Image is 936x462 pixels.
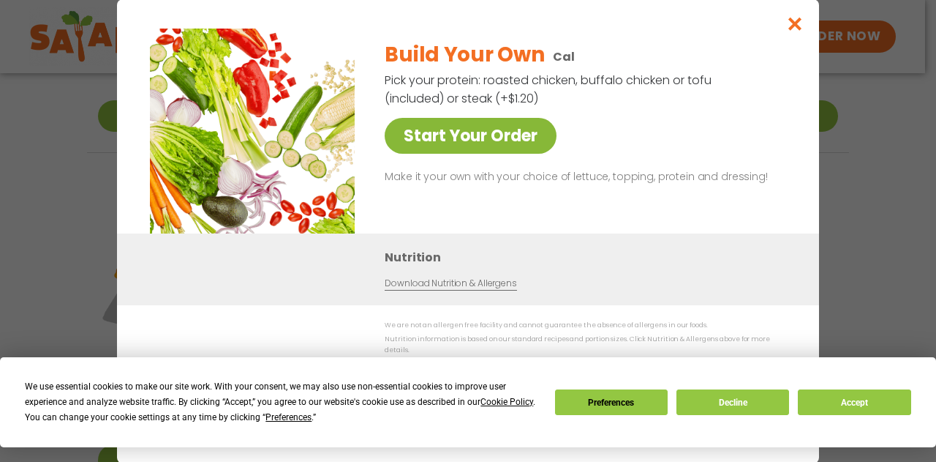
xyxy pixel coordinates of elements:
a: Start Your Order [385,118,556,154]
span: Preferences [265,412,312,422]
button: Preferences [555,390,668,415]
p: Make it your own with your choice of lettuce, topping, protein and dressing! [385,168,784,186]
button: Decline [676,390,789,415]
div: We use essential cookies to make our site work. With your consent, we may also use non-essential ... [25,379,537,425]
a: Download Nutrition & Allergens [385,277,516,291]
button: Accept [798,390,910,415]
h3: Nutrition [385,248,797,267]
span: Cookie Policy [480,397,533,407]
p: Cal [553,48,575,66]
h2: Build Your Own [385,40,544,70]
p: Pick your protein: roasted chicken, buffalo chicken or tofu (included) or steak (+$1.20) [385,71,714,108]
p: We are not an allergen free facility and cannot guarantee the absence of allergens in our foods. [385,320,790,331]
img: Featured product photo for Build Your Own [150,29,355,234]
p: Nutrition information is based on our standard recipes and portion sizes. Click Nutrition & Aller... [385,333,790,356]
